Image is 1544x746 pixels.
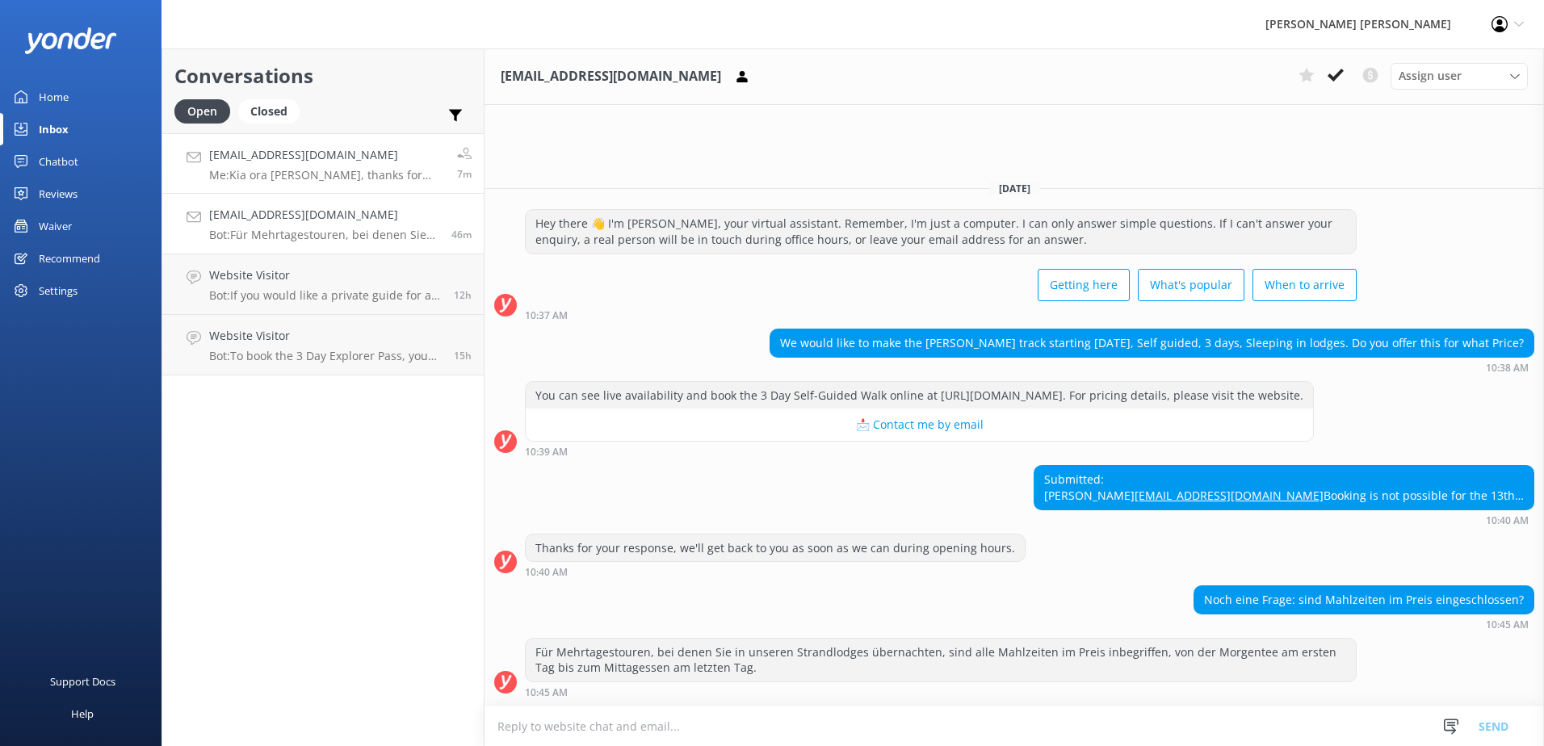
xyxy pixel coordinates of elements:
div: Waiver [39,210,72,242]
div: We would like to make the [PERSON_NAME] track starting [DATE], Self guided, 3 days, Sleeping in l... [770,329,1534,357]
strong: 10:37 AM [525,311,568,321]
strong: 10:40 AM [1486,516,1529,526]
button: 📩 Contact me by email [526,409,1313,441]
div: Help [71,698,94,730]
button: When to arrive [1252,269,1357,301]
div: Recommend [39,242,100,275]
strong: 10:40 AM [525,568,568,577]
div: Hey there 👋 I'm [PERSON_NAME], your virtual assistant. Remember, I'm just a computer. I can only ... [526,210,1356,253]
a: [EMAIL_ADDRESS][DOMAIN_NAME]Me:Kia ora [PERSON_NAME], thanks for your enquiry. We have several op... [162,133,484,194]
button: Getting here [1038,269,1130,301]
strong: 10:45 AM [525,688,568,698]
span: Oct 09 2025 10:40pm (UTC +13:00) Pacific/Auckland [454,288,472,302]
div: Reviews [39,178,78,210]
a: Open [174,102,238,119]
div: Oct 10 2025 10:39am (UTC +13:00) Pacific/Auckland [525,446,1314,457]
span: Oct 10 2025 10:45am (UTC +13:00) Pacific/Auckland [451,228,472,241]
button: What's popular [1138,269,1244,301]
a: Website VisitorBot:If you would like a private guide for a walking trip, please contact us to arr... [162,254,484,315]
div: You can see live availability and book the 3 Day Self-Guided Walk online at [URL][DOMAIN_NAME]. F... [526,382,1313,409]
img: yonder-white-logo.png [24,27,117,54]
div: Settings [39,275,78,307]
div: Oct 10 2025 10:45am (UTC +13:00) Pacific/Auckland [1194,618,1534,630]
p: Bot: To book the 3 Day Explorer Pass, you need to call the team at [PHONE_NUMBER] or email [EMAIL... [209,349,442,363]
div: Inbox [39,113,69,145]
span: [DATE] [989,182,1040,195]
div: Open [174,99,230,124]
a: [EMAIL_ADDRESS][DOMAIN_NAME]Bot:Für Mehrtagestouren, bei denen Sie in unseren Strandlodges überna... [162,194,484,254]
strong: 10:45 AM [1486,620,1529,630]
strong: 10:39 AM [525,447,568,457]
a: Closed [238,102,308,119]
div: Oct 10 2025 10:38am (UTC +13:00) Pacific/Auckland [770,362,1534,373]
div: Closed [238,99,300,124]
div: Chatbot [39,145,78,178]
a: Website VisitorBot:To book the 3 Day Explorer Pass, you need to call the team at [PHONE_NUMBER] o... [162,315,484,375]
a: [EMAIL_ADDRESS][DOMAIN_NAME] [1135,488,1324,503]
div: Support Docs [50,665,115,698]
span: Assign user [1399,67,1462,85]
div: Assign User [1391,63,1528,89]
div: Oct 10 2025 10:40am (UTC +13:00) Pacific/Auckland [525,566,1026,577]
div: Home [39,81,69,113]
h4: [EMAIL_ADDRESS][DOMAIN_NAME] [209,146,445,164]
h4: Website Visitor [209,266,442,284]
div: Für Mehrtagestouren, bei denen Sie in unseren Strandlodges übernachten, sind alle Mahlzeiten im P... [526,639,1356,681]
h4: [EMAIL_ADDRESS][DOMAIN_NAME] [209,206,439,224]
strong: 10:38 AM [1486,363,1529,373]
span: Oct 10 2025 11:24am (UTC +13:00) Pacific/Auckland [457,167,472,181]
div: Oct 10 2025 10:45am (UTC +13:00) Pacific/Auckland [525,686,1357,698]
h4: Website Visitor [209,327,442,345]
div: Noch eine Frage: sind Mahlzeiten im Preis eingeschlossen? [1194,586,1534,614]
p: Bot: If you would like a private guide for a walking trip, please contact us to arrange this for ... [209,288,442,303]
h3: [EMAIL_ADDRESS][DOMAIN_NAME] [501,66,721,87]
div: Thanks for your response, we'll get back to you as soon as we can during opening hours. [526,534,1025,562]
div: Oct 10 2025 10:37am (UTC +13:00) Pacific/Auckland [525,309,1357,321]
h2: Conversations [174,61,472,91]
span: Oct 09 2025 07:49pm (UTC +13:00) Pacific/Auckland [454,349,472,363]
p: Me: Kia ora [PERSON_NAME], thanks for your enquiry. We have several options available for those w... [209,168,445,182]
div: Oct 10 2025 10:40am (UTC +13:00) Pacific/Auckland [1034,514,1534,526]
div: Submitted: [PERSON_NAME] Booking is not possible for the 13th… [1034,466,1534,509]
p: Bot: Für Mehrtagestouren, bei denen Sie in unseren Strandlodges übernachten, sind alle Mahlzeiten... [209,228,439,242]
